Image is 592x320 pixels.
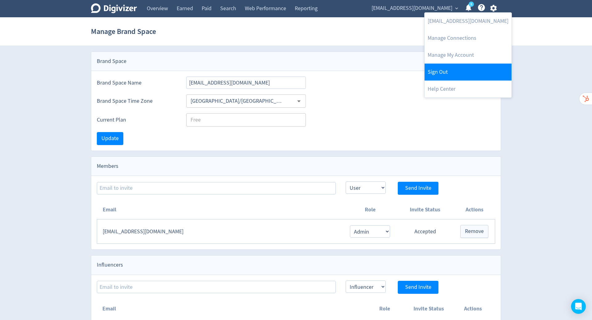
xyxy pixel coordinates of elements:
div: Open Intercom Messenger [571,299,586,314]
a: Log out [425,64,512,81]
a: Manage My Account [425,47,512,64]
a: [EMAIL_ADDRESS][DOMAIN_NAME] [425,13,512,30]
a: Help Center [425,81,512,98]
a: Manage Connections [425,30,512,47]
